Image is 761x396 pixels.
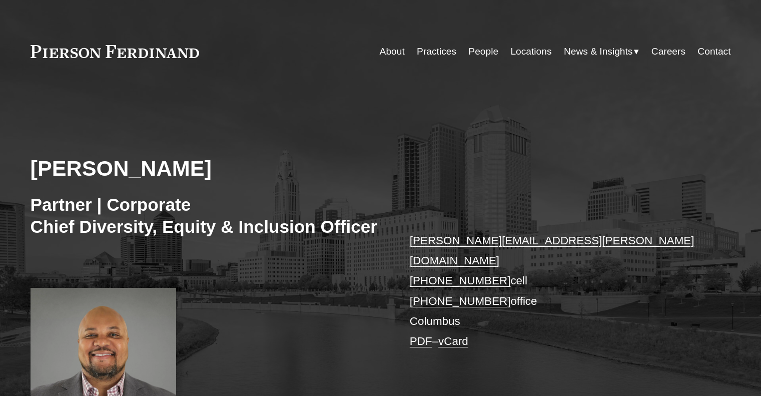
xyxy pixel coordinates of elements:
[31,194,381,237] h3: Partner | Corporate Chief Diversity, Equity & Inclusion Officer
[410,335,432,347] a: PDF
[438,335,468,347] a: vCard
[468,42,498,61] a: People
[697,42,730,61] a: Contact
[564,42,639,61] a: folder dropdown
[31,155,381,181] h2: [PERSON_NAME]
[380,42,405,61] a: About
[510,42,551,61] a: Locations
[410,274,511,287] a: [PHONE_NUMBER]
[410,295,511,307] a: [PHONE_NUMBER]
[417,42,456,61] a: Practices
[564,43,633,61] span: News & Insights
[410,234,694,267] a: [PERSON_NAME][EMAIL_ADDRESS][PERSON_NAME][DOMAIN_NAME]
[651,42,685,61] a: Careers
[410,231,701,352] p: cell office Columbus –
